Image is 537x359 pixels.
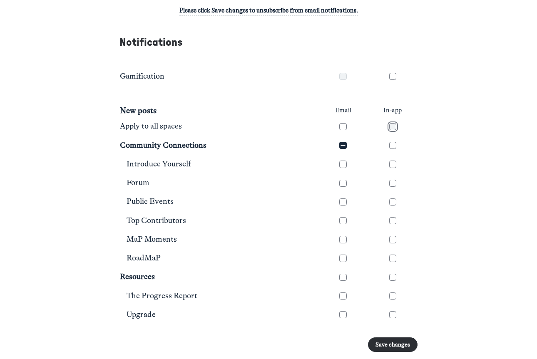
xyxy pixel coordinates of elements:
th: New posts [119,104,318,117]
button: Save changes [368,337,418,352]
td: Resources [119,268,318,287]
p: Public Events [127,196,174,208]
p: The Progress Report [127,290,197,302]
p: Forum [127,177,149,189]
th: In-app [368,104,418,117]
th: Email [318,104,368,117]
td: Community Connections [119,136,318,155]
p: MaP Moments [127,234,177,245]
p: Upgrade [127,309,156,321]
p: Introduce Yourself [127,158,191,170]
h4: Notifications [119,36,418,49]
span: Please click Save changes to unsubscribe from email notifications. [179,7,358,14]
td: Gamification [119,67,318,86]
p: Top Contributors [127,215,186,227]
td: Apply to all spaces [119,117,318,136]
p: RoadMaP [127,253,161,264]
